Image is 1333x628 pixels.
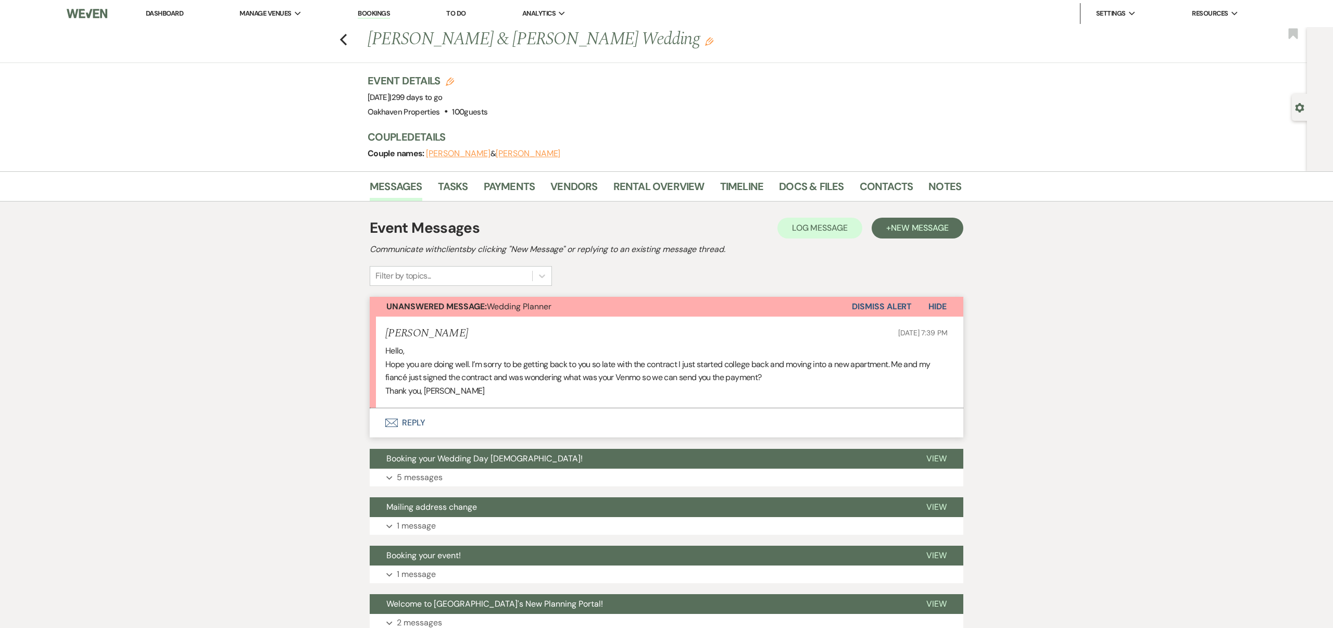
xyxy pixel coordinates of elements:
[860,178,913,201] a: Contacts
[370,449,910,469] button: Booking your Wedding Day [DEMOGRAPHIC_DATA]!
[397,471,443,484] p: 5 messages
[368,92,443,103] span: [DATE]
[777,218,862,238] button: Log Message
[386,501,477,512] span: Mailing address change
[368,73,487,88] h3: Event Details
[720,178,764,201] a: Timeline
[910,497,963,517] button: View
[358,9,390,19] a: Bookings
[370,469,963,486] button: 5 messages
[912,297,963,317] button: Hide
[385,384,948,398] p: Thank you, [PERSON_NAME]
[779,178,844,201] a: Docs & Files
[375,270,431,282] div: Filter by topics...
[1096,8,1126,19] span: Settings
[898,328,948,337] span: [DATE] 7:39 PM
[370,297,852,317] button: Unanswered Message:Wedding Planner
[370,217,480,239] h1: Event Messages
[1295,102,1304,112] button: Open lead details
[397,519,436,533] p: 1 message
[928,301,947,312] span: Hide
[484,178,535,201] a: Payments
[67,3,107,24] img: Weven Logo
[910,594,963,614] button: View
[426,148,560,159] span: &
[368,148,426,159] span: Couple names:
[386,301,551,312] span: Wedding Planner
[928,178,961,201] a: Notes
[146,9,183,18] a: Dashboard
[386,598,603,609] span: Welcome to [GEOGRAPHIC_DATA]'s New Planning Portal!
[910,546,963,566] button: View
[705,36,713,46] button: Edit
[370,546,910,566] button: Booking your event!
[1192,8,1228,19] span: Resources
[852,297,912,317] button: Dismiss Alert
[392,92,443,103] span: 299 days to go
[613,178,705,201] a: Rental Overview
[386,550,461,561] span: Booking your event!
[389,92,442,103] span: |
[386,453,583,464] span: Booking your Wedding Day [DEMOGRAPHIC_DATA]!
[926,453,947,464] span: View
[426,149,491,158] button: [PERSON_NAME]
[872,218,963,238] button: +New Message
[446,9,466,18] a: To Do
[550,178,597,201] a: Vendors
[891,222,949,233] span: New Message
[370,517,963,535] button: 1 message
[397,568,436,581] p: 1 message
[368,130,951,144] h3: Couple Details
[370,497,910,517] button: Mailing address change
[240,8,291,19] span: Manage Venues
[522,8,556,19] span: Analytics
[385,327,468,340] h5: [PERSON_NAME]
[926,550,947,561] span: View
[385,358,948,384] p: Hope you are doing well. I’m sorry to be getting back to you so late with the contract I just sta...
[438,178,468,201] a: Tasks
[386,301,487,312] strong: Unanswered Message:
[370,178,422,201] a: Messages
[910,449,963,469] button: View
[792,222,848,233] span: Log Message
[368,27,834,52] h1: [PERSON_NAME] & [PERSON_NAME] Wedding
[370,408,963,437] button: Reply
[370,566,963,583] button: 1 message
[368,107,440,117] span: Oakhaven Properties
[370,243,963,256] h2: Communicate with clients by clicking "New Message" or replying to an existing message thread.
[370,594,910,614] button: Welcome to [GEOGRAPHIC_DATA]'s New Planning Portal!
[926,501,947,512] span: View
[452,107,487,117] span: 100 guests
[385,344,948,358] p: Hello,
[926,598,947,609] span: View
[496,149,560,158] button: [PERSON_NAME]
